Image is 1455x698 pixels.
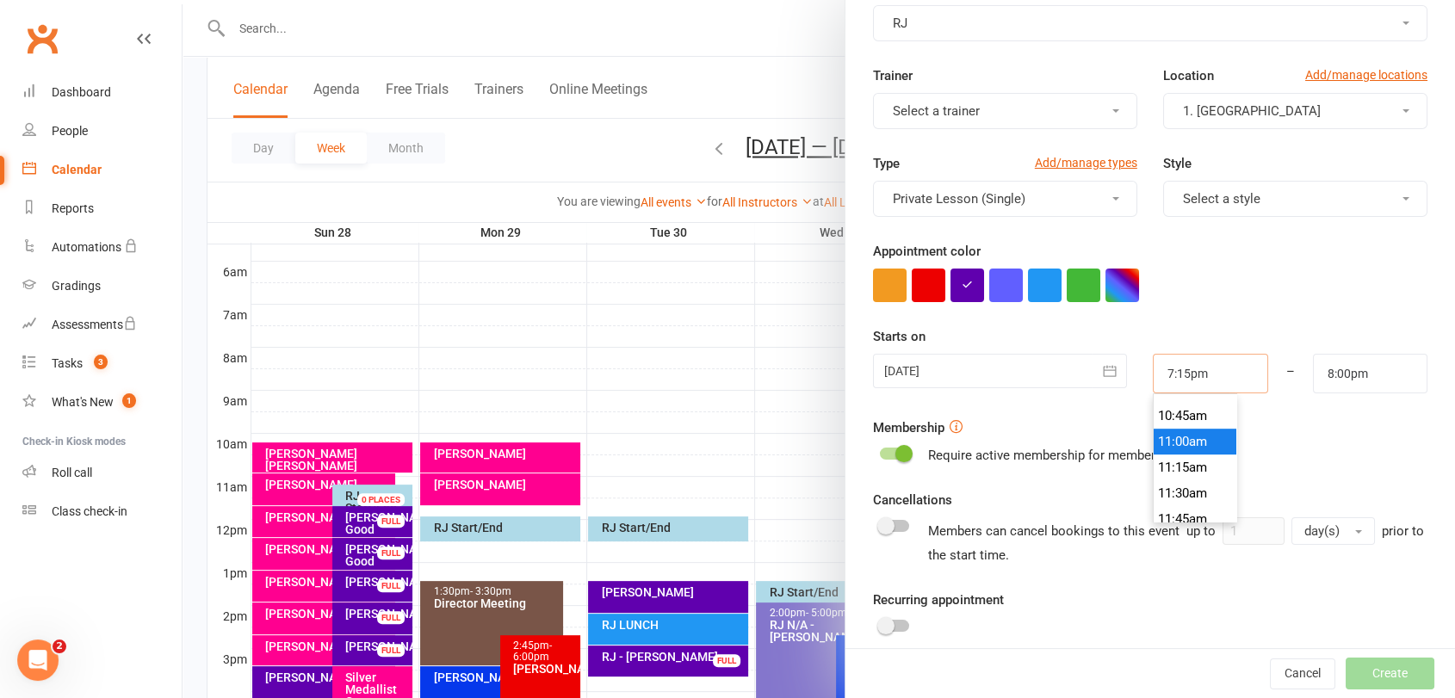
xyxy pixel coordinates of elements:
[873,490,952,510] label: Cancellations
[873,5,1427,41] button: RJ
[873,241,981,262] label: Appointment color
[1154,403,1236,429] li: 10:45am
[22,383,182,422] a: What's New1
[873,153,900,174] label: Type
[928,445,1168,466] div: Require active membership for members?
[21,17,64,60] a: Clubworx
[1304,523,1340,539] span: day(s)
[22,228,182,267] a: Automations
[893,191,1025,207] span: Private Lesson (Single)
[873,417,944,438] label: Membership
[52,163,102,176] div: Calendar
[893,15,907,31] span: RJ
[22,151,182,189] a: Calendar
[94,355,108,369] span: 3
[1154,506,1236,532] li: 11:45am
[1267,354,1314,393] div: –
[1270,658,1335,689] button: Cancel
[873,181,1137,217] button: Private Lesson (Single)
[1291,517,1375,545] button: day(s)
[22,454,182,492] a: Roll call
[1163,93,1427,129] button: 1. [GEOGRAPHIC_DATA]
[893,103,980,119] span: Select a trainer
[52,124,88,138] div: People
[22,189,182,228] a: Reports
[17,639,59,681] iframe: Intercom live chat
[1035,153,1137,172] a: Add/manage types
[1154,480,1236,506] li: 11:30am
[22,112,182,151] a: People
[873,590,1004,610] label: Recurring appointment
[52,279,101,293] div: Gradings
[1183,103,1321,119] span: 1. [GEOGRAPHIC_DATA]
[1163,153,1192,174] label: Style
[52,466,92,479] div: Roll call
[22,267,182,306] a: Gradings
[1154,429,1236,454] li: 11:00am
[1186,517,1375,545] div: up to
[22,492,182,531] a: Class kiosk mode
[22,306,182,344] a: Assessments
[1183,191,1260,207] span: Select a style
[22,73,182,112] a: Dashboard
[52,504,127,518] div: Class check-in
[1163,181,1427,217] button: Select a style
[52,318,137,331] div: Assessments
[1154,454,1236,480] li: 11:15am
[52,395,114,409] div: What's New
[122,393,136,408] span: 1
[52,85,111,99] div: Dashboard
[52,240,121,254] div: Automations
[52,201,94,215] div: Reports
[1305,65,1427,84] a: Add/manage locations
[873,93,1137,129] button: Select a trainer
[928,517,1427,565] div: Members can cancel bookings to this event
[873,326,926,347] label: Starts on
[873,65,913,86] label: Trainer
[1163,65,1214,86] label: Location
[22,344,182,383] a: Tasks 3
[52,356,83,370] div: Tasks
[53,639,66,653] span: 2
